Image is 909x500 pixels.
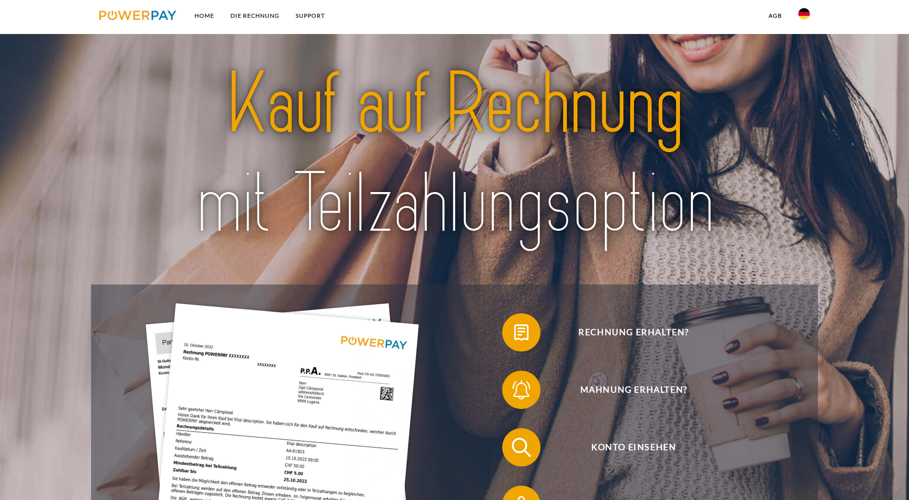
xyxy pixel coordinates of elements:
img: title-powerpay_de.svg [134,50,775,259]
img: de [798,8,810,20]
span: Rechnung erhalten? [516,313,751,352]
a: SUPPORT [288,7,333,24]
img: qb_bell.svg [509,378,533,402]
a: agb [760,7,790,24]
img: qb_bill.svg [509,320,533,344]
button: Rechnung erhalten? [502,313,751,352]
button: Mahnung erhalten? [502,371,751,409]
img: qb_search.svg [509,435,533,459]
span: Konto einsehen [516,428,751,466]
button: Konto einsehen [502,428,751,466]
img: logo-powerpay.svg [99,11,176,20]
span: Mahnung erhalten? [516,371,751,409]
a: DIE RECHNUNG [222,7,288,24]
a: Home [186,7,222,24]
iframe: Schaltfläche zum Öffnen des Messaging-Fensters [871,462,901,492]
